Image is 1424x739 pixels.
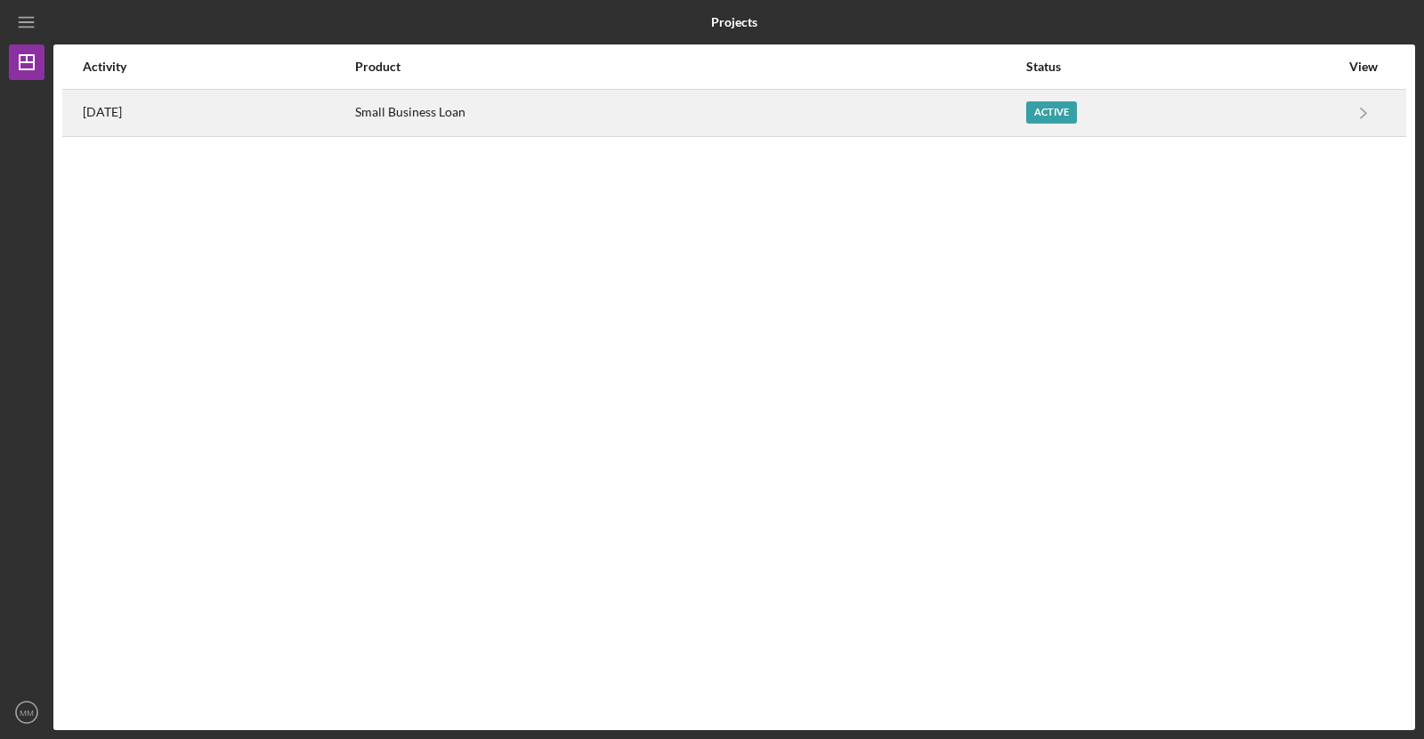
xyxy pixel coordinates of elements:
[355,60,1025,74] div: Product
[1341,60,1386,74] div: View
[1026,101,1077,124] div: Active
[355,91,1025,135] div: Small Business Loan
[20,708,34,718] text: MM
[83,60,353,74] div: Activity
[83,105,122,119] time: 2025-09-25 13:01
[1026,60,1339,74] div: Status
[9,695,44,730] button: MM
[711,15,757,29] b: Projects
